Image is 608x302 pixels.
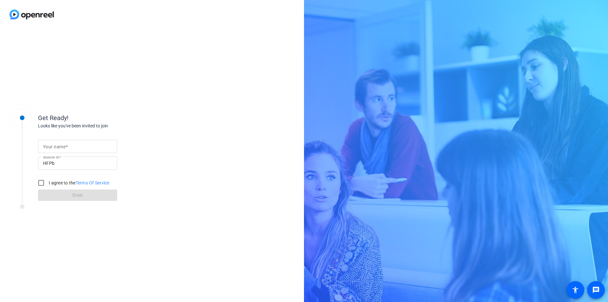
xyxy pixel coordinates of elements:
[43,155,59,159] mat-label: Session ID
[38,123,165,129] div: Looks like you've been invited to join
[47,180,110,186] label: I agree to the
[76,180,110,185] a: Terms Of Service
[38,113,165,123] div: Get Ready!
[572,286,579,294] mat-icon: accessibility
[43,144,66,149] mat-label: Your name
[592,286,600,294] mat-icon: message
